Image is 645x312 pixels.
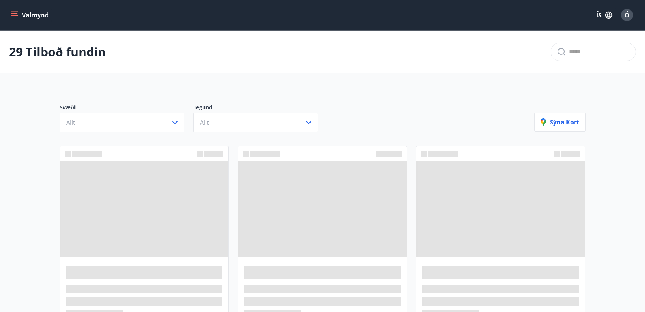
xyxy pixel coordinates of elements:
span: Ó [625,11,630,19]
p: Sýna kort [541,118,579,126]
button: menu [9,8,52,22]
button: ÍS [592,8,616,22]
button: Sýna kort [534,113,586,132]
button: Ó [618,6,636,24]
button: Allt [60,113,184,132]
p: Tegund [193,104,327,113]
p: Svæði [60,104,193,113]
p: 29 Tilboð fundin [9,43,106,60]
button: Allt [193,113,318,132]
span: Allt [66,118,75,127]
span: Allt [200,118,209,127]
